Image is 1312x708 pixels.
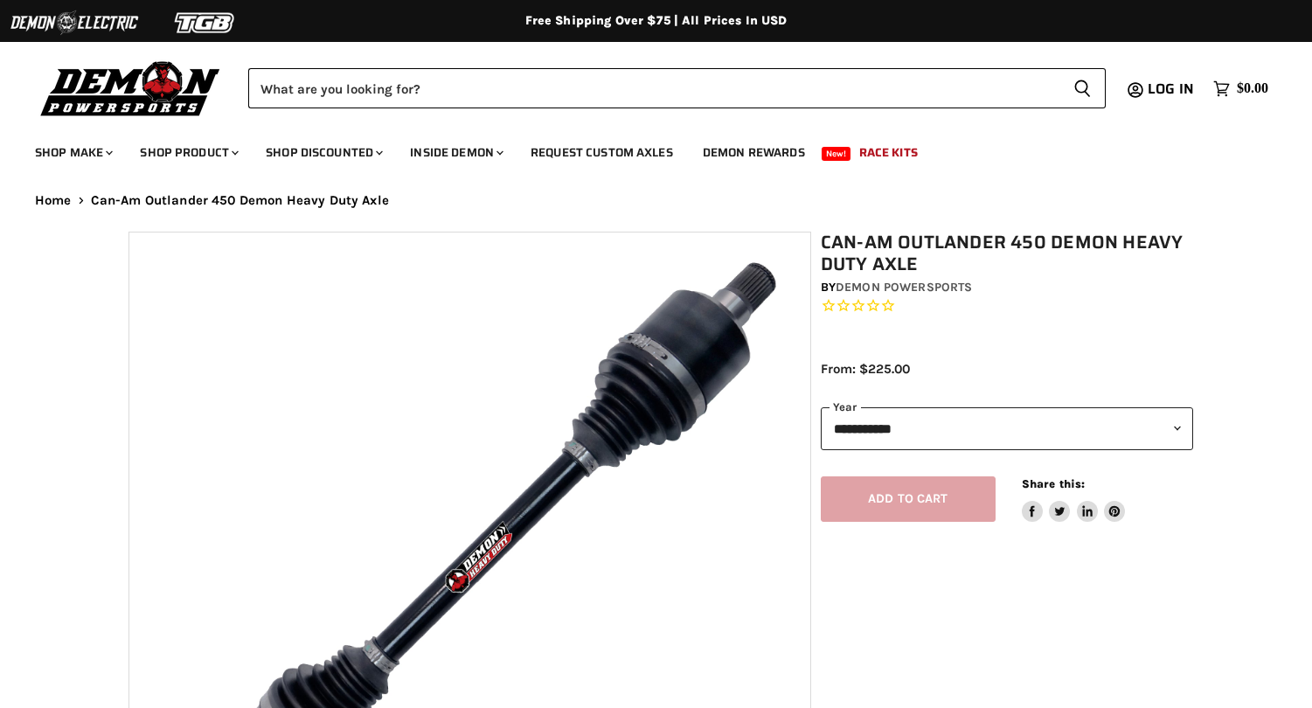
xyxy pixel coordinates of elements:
[248,68,1059,108] input: Search
[248,68,1106,108] form: Product
[821,278,1193,297] div: by
[127,135,249,170] a: Shop Product
[35,193,72,208] a: Home
[821,297,1193,316] span: Rated 0.0 out of 5 stars 0 reviews
[1140,81,1204,97] a: Log in
[821,361,910,377] span: From: $225.00
[22,135,123,170] a: Shop Make
[9,6,140,39] img: Demon Electric Logo 2
[22,128,1264,170] ul: Main menu
[836,280,972,295] a: Demon Powersports
[822,147,851,161] span: New!
[821,407,1193,450] select: year
[846,135,931,170] a: Race Kits
[140,6,271,39] img: TGB Logo 2
[1204,76,1277,101] a: $0.00
[1148,78,1194,100] span: Log in
[517,135,686,170] a: Request Custom Axles
[1059,68,1106,108] button: Search
[91,193,389,208] span: Can-Am Outlander 450 Demon Heavy Duty Axle
[1237,80,1268,97] span: $0.00
[690,135,818,170] a: Demon Rewards
[1022,476,1126,523] aside: Share this:
[821,232,1193,275] h1: Can-Am Outlander 450 Demon Heavy Duty Axle
[1022,477,1085,490] span: Share this:
[35,57,226,119] img: Demon Powersports
[397,135,514,170] a: Inside Demon
[253,135,393,170] a: Shop Discounted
